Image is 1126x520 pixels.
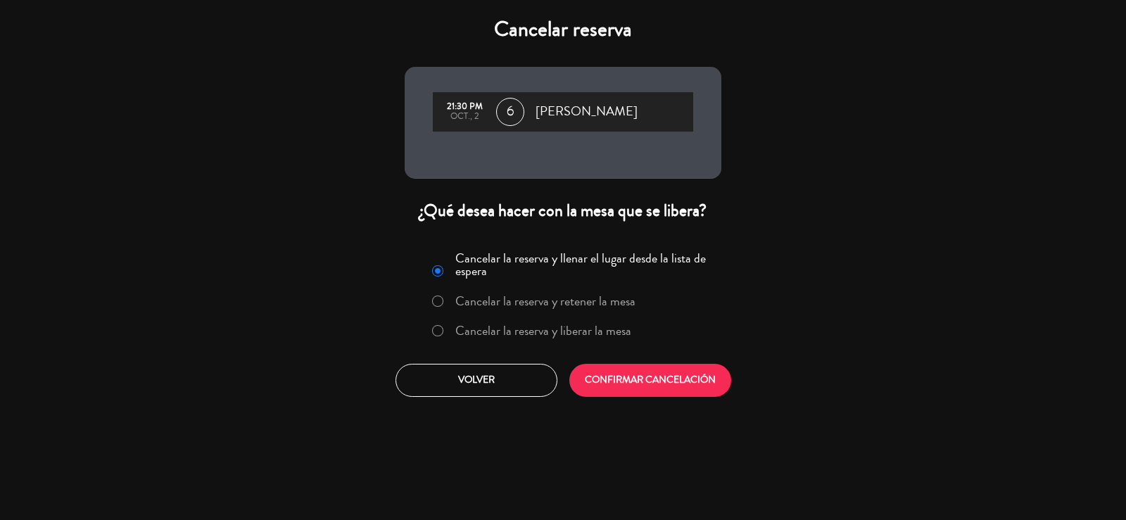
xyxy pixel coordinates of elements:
span: 6 [496,98,524,126]
label: Cancelar la reserva y llenar el lugar desde la lista de espera [455,252,713,277]
button: CONFIRMAR CANCELACIÓN [569,364,731,397]
label: Cancelar la reserva y retener la mesa [455,295,635,307]
div: 21:30 PM [440,102,489,112]
label: Cancelar la reserva y liberar la mesa [455,324,631,337]
h4: Cancelar reserva [405,17,721,42]
span: [PERSON_NAME] [536,101,638,122]
div: oct., 2 [440,112,489,122]
button: Volver [396,364,557,397]
div: ¿Qué desea hacer con la mesa que se libera? [405,200,721,222]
